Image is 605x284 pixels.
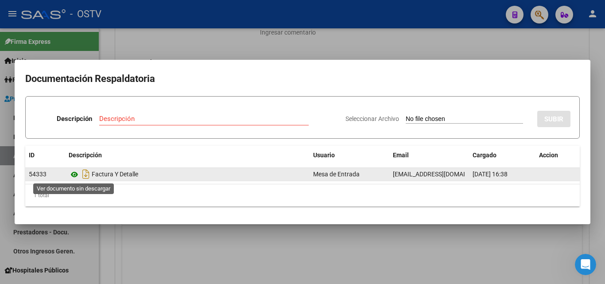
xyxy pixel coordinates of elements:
span: [EMAIL_ADDRESS][DOMAIN_NAME] [393,171,491,178]
datatable-header-cell: Accion [535,146,580,165]
h2: Documentación Respaldatoria [25,70,580,87]
datatable-header-cell: Cargado [469,146,535,165]
datatable-header-cell: ID [25,146,65,165]
span: SUBIR [544,115,563,123]
div: Factura Y Detalle [69,167,306,181]
span: Descripción [69,152,102,159]
span: Mesa de Entrada [313,171,360,178]
span: ID [29,152,35,159]
i: Descargar documento [80,167,92,181]
span: [DATE] 16:38 [473,171,508,178]
span: Seleccionar Archivo [345,115,399,122]
button: SUBIR [537,111,570,127]
span: Email [393,152,409,159]
div: 1 total [25,184,580,206]
datatable-header-cell: Descripción [65,146,310,165]
datatable-header-cell: Email [389,146,469,165]
span: Accion [539,152,558,159]
datatable-header-cell: Usuario [310,146,389,165]
span: Cargado [473,152,496,159]
p: Descripción [57,114,92,124]
iframe: Intercom live chat [575,254,596,275]
span: Usuario [313,152,335,159]
span: 54333 [29,171,47,178]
